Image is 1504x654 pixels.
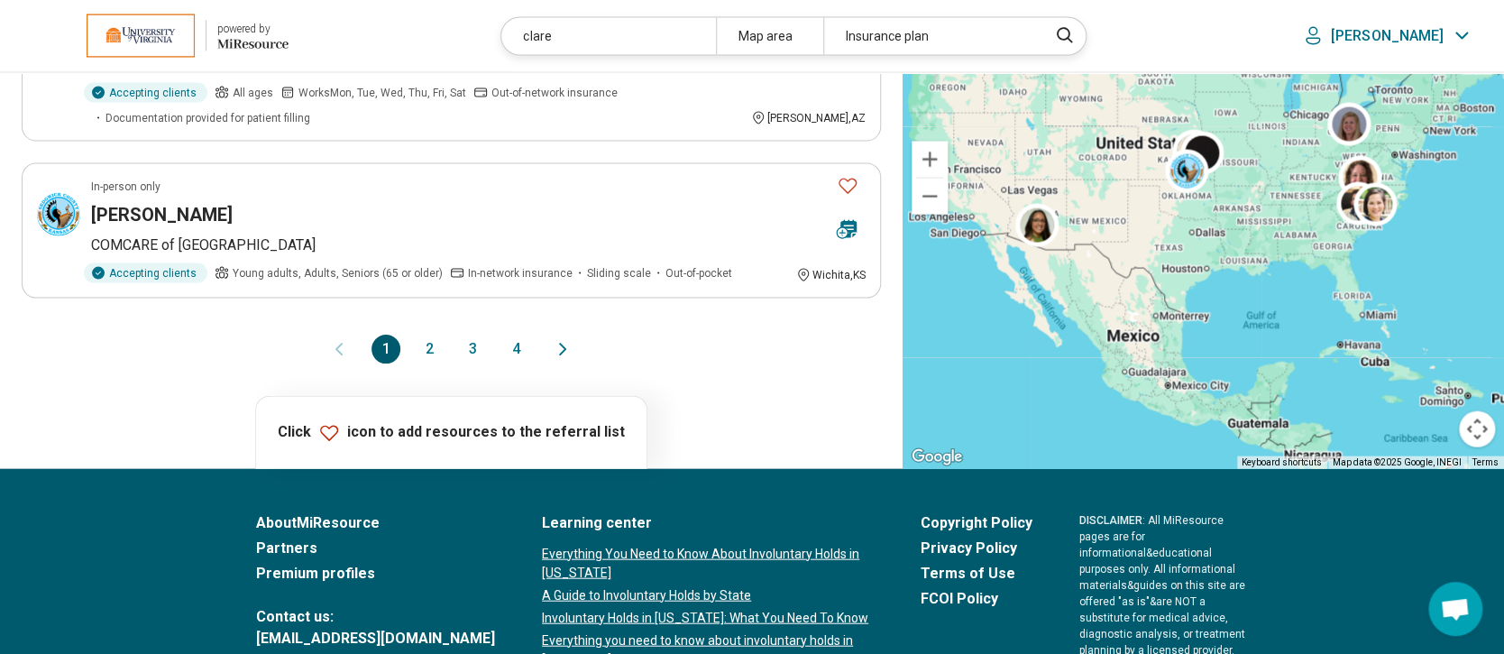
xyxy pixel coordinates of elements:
span: Documentation provided for patient filling [105,110,310,126]
a: Involuntary Holds in [US_STATE]: What You Need To Know [542,609,874,628]
span: Sliding scale [587,265,651,281]
div: Map area [716,18,823,55]
a: Privacy Policy [921,538,1032,559]
button: 1 [371,335,400,364]
span: Works Mon, Tue, Wed, Thu, Fri, Sat [298,85,466,101]
p: In-person only [91,179,160,195]
div: Insurance plan [823,18,1037,55]
div: Wichita , KS [796,267,866,283]
div: clare [501,18,715,55]
a: [EMAIL_ADDRESS][DOMAIN_NAME] [256,628,495,649]
button: Keyboard shortcuts [1242,456,1322,469]
div: powered by [217,21,289,37]
img: Google [907,446,967,469]
span: DISCLAIMER [1079,514,1142,527]
button: Map camera controls [1459,411,1495,447]
a: Terms (opens in new tab) [1472,457,1499,467]
button: 4 [501,335,530,364]
button: Zoom in [912,142,948,178]
a: Premium profiles [256,563,495,585]
a: Learning center [542,512,874,534]
a: Copyright Policy [921,512,1032,534]
a: Open this area in Google Maps (opens a new window) [907,446,967,469]
p: COMCARE of [GEOGRAPHIC_DATA] [91,235,866,256]
button: Next page [552,335,573,364]
span: In-network insurance [468,265,573,281]
div: Accepting clients [84,83,207,103]
p: [PERSON_NAME] [1331,27,1444,45]
a: Partners [256,538,495,559]
span: Contact us: [256,606,495,628]
img: University of Virginia [87,14,195,58]
a: Everything You Need to Know About Involuntary Holds in [US_STATE] [542,545,874,583]
a: AboutMiResource [256,512,495,534]
button: Zoom out [912,179,948,215]
a: FCOI Policy [921,588,1032,610]
p: Click icon to add resources to the referral list [278,422,625,444]
a: University of Virginiapowered by [29,14,289,58]
button: 3 [458,335,487,364]
span: Out-of-network insurance [491,85,618,101]
a: A Guide to Involuntary Holds by State [542,586,874,605]
span: All ages [233,85,273,101]
span: Young adults, Adults, Seniors (65 or older) [233,265,443,281]
a: Open chat [1428,582,1482,636]
div: [PERSON_NAME] , AZ [751,110,866,126]
span: Map data ©2025 Google, INEGI [1333,457,1462,467]
button: Favorite [830,168,866,205]
span: Out-of-pocket [665,265,732,281]
h3: [PERSON_NAME] [91,202,233,227]
button: 2 [415,335,444,364]
button: Previous page [328,335,350,364]
a: Terms of Use [921,563,1032,585]
div: Accepting clients [84,263,207,283]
